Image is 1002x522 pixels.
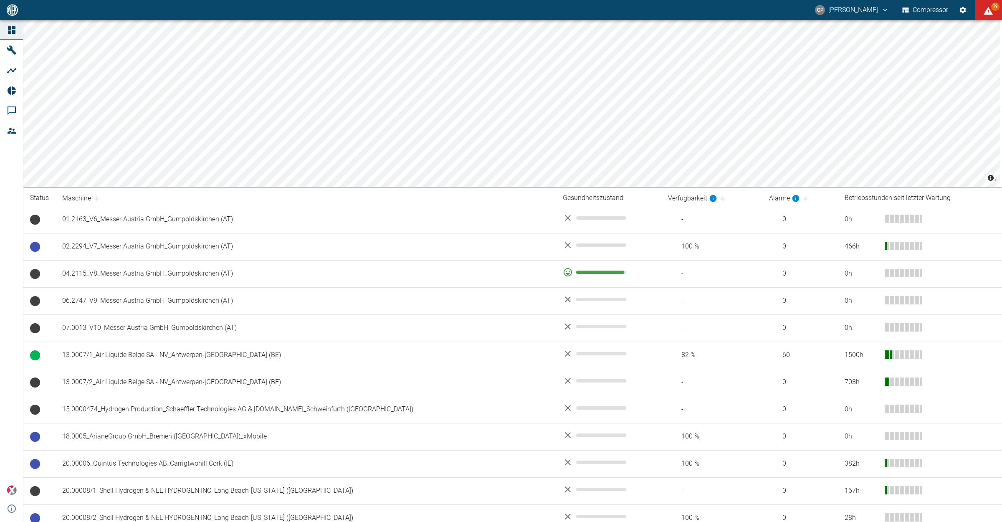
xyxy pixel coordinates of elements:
td: 15.0000474_Hydrogen Production_Schaeffler Technologies AG & [DOMAIN_NAME]_Schweinfurth ([GEOGRAPH... [56,396,556,423]
div: 0 h [845,323,878,333]
button: Compressor [901,3,950,18]
span: 82 % [668,350,756,360]
span: - [668,215,756,224]
span: - [668,323,756,333]
span: 0 [769,459,831,469]
span: 0 [769,405,831,414]
span: - [668,296,756,306]
div: No data [563,403,655,413]
th: Status [23,190,56,206]
span: Keine Daten [30,405,40,415]
div: 0 h [845,215,878,224]
td: 04.2115_V8_Messer Austria GmbH_Gumpoldskirchen (AT) [56,260,556,287]
span: Keine Daten [30,486,40,496]
span: 0 [769,242,831,251]
span: Betrieb [30,269,40,279]
div: No data [563,484,655,494]
div: 96 % [563,267,655,277]
div: No data [563,240,655,250]
div: No data [563,349,655,359]
span: - [668,269,756,279]
td: 07.0013_V10_Messer Austria GmbH_Gumpoldskirchen (AT) [56,314,556,342]
span: Maschine [62,193,102,203]
td: 20.00008/1_Shell Hydrogen & NEL HYDROGEN INC_Long Beach-[US_STATE] ([GEOGRAPHIC_DATA]) [56,477,556,504]
div: 0 h [845,405,878,414]
span: Betrieb [30,350,40,360]
div: 167 h [845,486,878,496]
span: - [668,405,756,414]
th: Betriebsstunden seit letzter Wartung [838,190,1002,206]
td: 13.0007/2_Air Liquide Belge SA - NV_Antwerpen-[GEOGRAPHIC_DATA] (BE) [56,369,556,396]
th: Gesundheitszustand [556,190,662,206]
span: 0 [769,296,831,306]
button: christoph.palm@neuman-esser.com [814,3,890,18]
span: Keine Daten [30,323,40,333]
span: 0 [769,378,831,387]
div: CP [815,5,825,15]
td: 01.2163_V6_Messer Austria GmbH_Gumpoldskirchen (AT) [56,206,556,233]
span: Betriebsbereit [30,242,40,252]
span: Keine Daten [30,378,40,388]
div: No data [563,322,655,332]
span: - [668,378,756,387]
span: 0 [769,215,831,224]
span: 0 [769,323,831,333]
span: - [668,486,756,496]
div: 703 h [845,378,878,387]
span: 100 % [668,242,756,251]
div: berechnet für die letzten 7 Tage [769,193,800,203]
div: No data [563,376,655,386]
span: Keine Daten [30,296,40,306]
div: 0 h [845,269,878,279]
span: 0 [769,486,831,496]
td: 20.00006_Quintus Technologies AB_Carrigtwohill Cork (IE) [56,450,556,477]
span: 0 [769,432,831,441]
td: 18.0005_ArianeGroup GmbH_Bremen ([GEOGRAPHIC_DATA])_xMobile [56,423,556,450]
div: No data [563,294,655,304]
img: Xplore Logo [7,485,17,495]
span: 100 % [668,459,756,469]
button: Einstellungen [955,3,970,18]
div: 0 h [845,432,878,441]
span: 60 [769,350,831,360]
canvas: Map [23,20,1000,187]
div: No data [563,213,655,223]
div: No data [563,430,655,440]
span: 79 [991,3,999,11]
span: Betriebsbereit [30,459,40,469]
div: 1500 h [845,350,878,360]
span: 100 % [668,432,756,441]
td: 13.0007/1_Air Liquide Belge SA - NV_Antwerpen-[GEOGRAPHIC_DATA] (BE) [56,342,556,369]
span: Keine Daten [30,215,40,225]
img: logo [6,4,19,15]
div: No data [563,457,655,467]
div: 382 h [845,459,878,469]
td: 02.2294_V7_Messer Austria GmbH_Gumpoldskirchen (AT) [56,233,556,260]
div: berechnet für die letzten 7 Tage [668,193,717,203]
div: No data [563,512,655,522]
span: 0 [769,269,831,279]
td: 06.2747_V9_Messer Austria GmbH_Gumpoldskirchen (AT) [56,287,556,314]
div: 466 h [845,242,878,251]
div: 0 h [845,296,878,306]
